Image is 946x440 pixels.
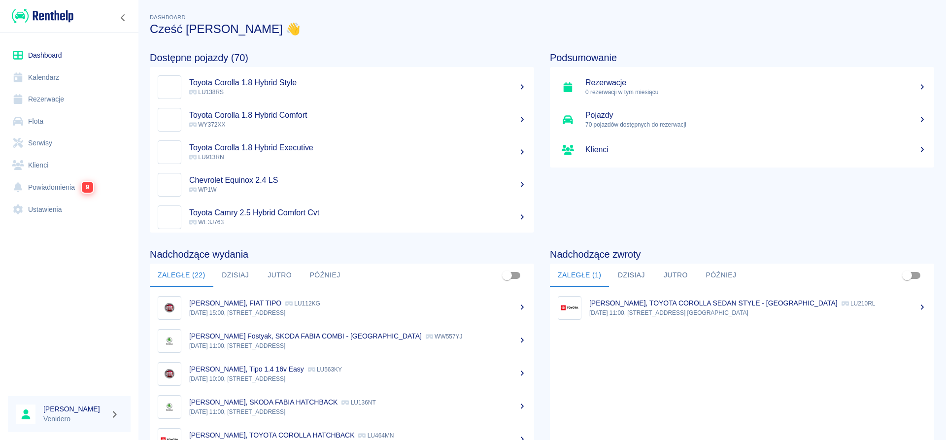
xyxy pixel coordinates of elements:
span: Pokaż przypisane tylko do mnie [898,266,916,285]
span: Dashboard [150,14,186,20]
a: Image[PERSON_NAME], TOYOTA COROLLA SEDAN STYLE - [GEOGRAPHIC_DATA] LU210RL[DATE] 11:00, [STREET_A... [550,291,934,324]
a: Kalendarz [8,67,131,89]
a: Image[PERSON_NAME], Tipo 1.4 16v Easy LU563KY[DATE] 10:00, [STREET_ADDRESS] [150,357,534,390]
h4: Nadchodzące zwroty [550,248,934,260]
a: Rezerwacje [8,88,131,110]
span: Pokaż przypisane tylko do mnie [498,266,516,285]
button: Dzisiaj [213,264,258,287]
p: 70 pojazdów dostępnych do rezerwacji [585,120,926,129]
img: Image [160,299,179,317]
button: Jutro [653,264,698,287]
a: Image[PERSON_NAME], SKODA FABIA HATCHBACK LU136NT[DATE] 11:00, [STREET_ADDRESS] [150,390,534,423]
span: WP1W [189,186,216,193]
h3: Cześć [PERSON_NAME] 👋 [150,22,934,36]
p: [DATE] 11:00, [STREET_ADDRESS] [189,341,526,350]
h5: Toyota Corolla 1.8 Hybrid Style [189,78,526,88]
p: [DATE] 10:00, [STREET_ADDRESS] [189,374,526,383]
p: [PERSON_NAME], TOYOTA COROLLA SEDAN STYLE - [GEOGRAPHIC_DATA] [589,299,838,307]
h5: Toyota Corolla 1.8 Hybrid Executive [189,143,526,153]
p: WW557YJ [426,333,463,340]
a: Klienci [550,136,934,164]
button: Później [302,264,348,287]
a: Serwisy [8,132,131,154]
p: [PERSON_NAME], Tipo 1.4 16v Easy [189,365,304,373]
p: [PERSON_NAME], SKODA FABIA HATCHBACK [189,398,338,406]
span: LU913RN [189,154,224,161]
a: ImageToyota Corolla 1.8 Hybrid Comfort WY372XX [150,103,534,136]
a: Image[PERSON_NAME] Fostyak, SKODA FABIA COMBI - [GEOGRAPHIC_DATA] WW557YJ[DATE] 11:00, [STREET_AD... [150,324,534,357]
h5: Rezerwacje [585,78,926,88]
h5: Pojazdy [585,110,926,120]
span: WE3J763 [189,219,224,226]
button: Zwiń nawigację [116,11,131,24]
button: Dzisiaj [609,264,653,287]
a: Rezerwacje0 rezerwacji w tym miesiącu [550,71,934,103]
a: Powiadomienia9 [8,176,131,199]
span: WY372XX [189,121,225,128]
img: Image [160,208,179,227]
a: Dashboard [8,44,131,67]
a: ImageToyota Corolla 1.8 Hybrid Executive LU913RN [150,136,534,169]
a: Klienci [8,154,131,176]
a: Flota [8,110,131,133]
a: ImageChevrolet Equinox 2.4 LS WP1W [150,169,534,201]
img: Image [160,143,179,162]
p: 0 rezerwacji w tym miesiącu [585,88,926,97]
a: Renthelp logo [8,8,73,24]
a: Ustawienia [8,199,131,221]
img: Image [160,175,179,194]
h5: Toyota Camry 2.5 Hybrid Comfort Cvt [189,208,526,218]
img: Image [160,110,179,129]
h4: Nadchodzące wydania [150,248,534,260]
button: Później [698,264,744,287]
button: Zaległe (1) [550,264,609,287]
p: [DATE] 11:00, [STREET_ADDRESS] [189,407,526,416]
h5: Klienci [585,145,926,155]
h5: Chevrolet Equinox 2.4 LS [189,175,526,185]
a: ImageToyota Corolla 1.8 Hybrid Style LU138RS [150,71,534,103]
p: [PERSON_NAME], TOYOTA COROLLA HATCHBACK [189,431,354,439]
h6: [PERSON_NAME] [43,404,106,414]
img: Image [160,332,179,350]
span: 9 [82,182,93,193]
p: [PERSON_NAME] Fostyak, SKODA FABIA COMBI - [GEOGRAPHIC_DATA] [189,332,422,340]
a: ImageToyota Camry 2.5 Hybrid Comfort Cvt WE3J763 [150,201,534,234]
img: Image [560,299,579,317]
img: Image [160,365,179,383]
p: LU112KG [285,300,320,307]
button: Jutro [258,264,302,287]
p: LU563KY [308,366,342,373]
h4: Podsumowanie [550,52,934,64]
p: LU136NT [341,399,375,406]
h4: Dostępne pojazdy (70) [150,52,534,64]
p: LU464MN [358,432,394,439]
p: Venidero [43,414,106,424]
img: Image [160,78,179,97]
img: Renthelp logo [12,8,73,24]
p: [DATE] 11:00, [STREET_ADDRESS] [GEOGRAPHIC_DATA] [589,308,926,317]
h5: Toyota Corolla 1.8 Hybrid Comfort [189,110,526,120]
a: Pojazdy70 pojazdów dostępnych do rezerwacji [550,103,934,136]
a: Image[PERSON_NAME], FIAT TIPO LU112KG[DATE] 15:00, [STREET_ADDRESS] [150,291,534,324]
p: [DATE] 15:00, [STREET_ADDRESS] [189,308,526,317]
span: LU138RS [189,89,224,96]
img: Image [160,398,179,416]
button: Zaległe (22) [150,264,213,287]
p: [PERSON_NAME], FIAT TIPO [189,299,281,307]
p: LU210RL [842,300,876,307]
